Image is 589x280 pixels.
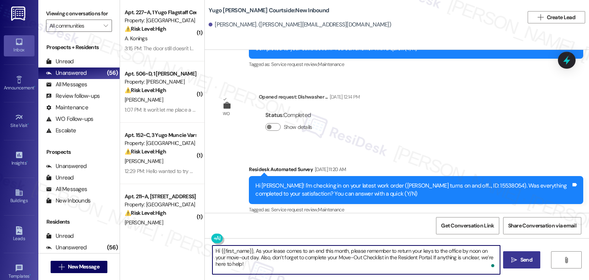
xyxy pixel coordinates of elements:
[46,92,100,100] div: Review follow-ups
[209,21,391,29] div: [PERSON_NAME]. ([PERSON_NAME][EMAIL_ADDRESS][DOMAIN_NAME])
[34,84,35,89] span: •
[125,209,166,216] strong: ⚠️ Risk Level: High
[11,7,27,21] img: ResiDesk Logo
[125,139,196,147] div: Property: [GEOGRAPHIC_DATA]
[125,201,196,209] div: Property: [GEOGRAPHIC_DATA]
[508,222,576,230] span: Share Conversation via email
[125,8,196,16] div: Apt. 227~A, 1 Yugo Flagstaff Central
[30,272,31,278] span: •
[104,23,108,29] i: 
[249,204,583,215] div: Tagged as:
[125,106,333,113] div: 1:07 PM: It won't let me place a work order online it keeps saying error, but no worries I can wait
[46,58,74,66] div: Unread
[271,61,318,68] span: Service request review ,
[328,93,360,101] div: [DATE] 12:14 PM
[520,256,532,264] span: Send
[265,109,315,121] div: : Completed
[125,45,359,52] div: 3:15 PM: The door still doesn't latch. When you close it you can just push the door open even wit...
[528,11,585,23] button: Create Lead
[4,148,35,169] a: Insights •
[313,165,346,173] div: [DATE] 11:20 AM
[547,13,575,21] span: Create Lead
[125,25,166,32] strong: ⚠️ Risk Level: High
[26,159,28,165] span: •
[125,87,166,94] strong: ⚠️ Risk Level: High
[125,78,196,86] div: Property: [PERSON_NAME]
[538,14,543,20] i: 
[38,148,120,156] div: Prospects
[46,232,74,240] div: Unread
[212,245,500,274] textarea: To enrich screen reader interactions, please activate Accessibility in Grammarly extension settings
[51,261,107,273] button: New Message
[125,148,166,155] strong: ⚠️ Risk Level: High
[46,115,93,123] div: WO Follow-ups
[46,104,88,112] div: Maintenance
[46,69,87,77] div: Unanswered
[105,242,120,254] div: (56)
[4,224,35,245] a: Leads
[271,206,318,213] span: Service request review ,
[125,16,196,25] div: Property: [GEOGRAPHIC_DATA]
[38,218,120,226] div: Residents
[46,162,87,170] div: Unanswered
[46,81,87,89] div: All Messages
[223,110,230,118] div: WO
[249,165,583,176] div: Residesk Automated Survey
[563,257,569,263] i: 
[249,59,583,70] div: Tagged as:
[46,197,90,205] div: New Inbounds
[4,35,35,56] a: Inbox
[59,264,64,270] i: 
[105,67,120,79] div: (56)
[318,206,344,213] span: Maintenance
[265,111,283,119] b: Status
[255,182,571,198] div: Hi [PERSON_NAME]! I'm checking in on your latest work order ([PERSON_NAME] turns on and off..., I...
[68,263,99,271] span: New Message
[259,93,360,104] div: Opened request: Dishwasher ...
[46,127,76,135] div: Escalate
[436,217,499,234] button: Get Conversation Link
[38,43,120,51] div: Prospects + Residents
[46,8,112,20] label: Viewing conversations for
[46,174,74,182] div: Unread
[125,131,196,139] div: Apt. 152~C, 3 Yugo Muncie Varsity House
[125,70,196,78] div: Apt. 506~D, 1 [PERSON_NAME]
[284,123,312,131] label: Show details
[125,35,147,42] span: A. Konings
[4,186,35,207] a: Buildings
[49,20,100,32] input: All communities
[4,111,35,132] a: Site Visit •
[46,185,87,193] div: All Messages
[46,244,87,252] div: Unanswered
[503,251,540,268] button: Send
[125,158,163,165] span: [PERSON_NAME]
[125,96,163,103] span: [PERSON_NAME]
[511,257,517,263] i: 
[318,61,344,68] span: Maintenance
[125,219,163,226] span: [PERSON_NAME]
[28,122,29,127] span: •
[441,222,494,230] span: Get Conversation Link
[209,7,329,15] b: Yugo [PERSON_NAME] Courtside: New Inbound
[503,217,581,234] button: Share Conversation via email
[125,193,196,201] div: Apt. 211~A, [STREET_ADDRESS]
[125,168,587,175] div: 12:29 PM: Hello wanted to try and reach out here as I haven't had luck with emailing. I was wonde...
